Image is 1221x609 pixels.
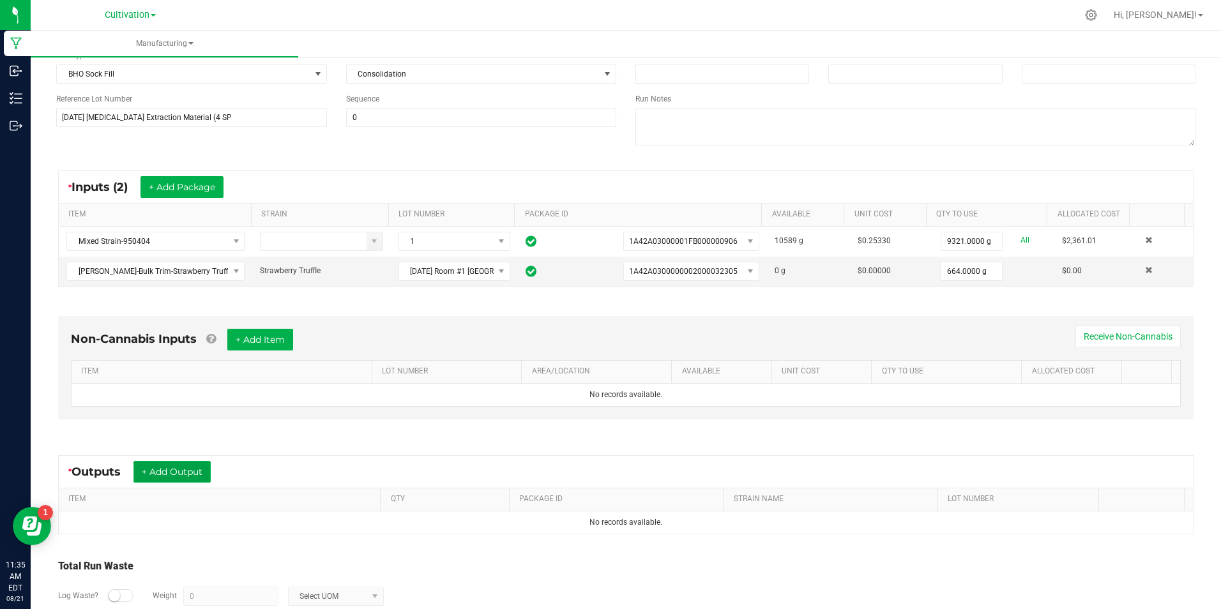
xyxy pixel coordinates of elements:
span: NO DATA FOUND [623,262,759,281]
span: 1 [399,232,494,250]
span: [DATE] Room #1 [GEOGRAPHIC_DATA]#8 [399,262,494,280]
div: Total Run Waste [58,559,1194,574]
span: BHO Sock Fill [57,65,310,83]
a: Manufacturing [31,31,298,57]
span: 1A42A0300000002000032305 [629,267,738,276]
a: PACKAGE IDSortable [519,494,718,504]
a: All [1020,232,1029,249]
span: Strawberry Truffle [260,266,321,275]
span: Outputs [72,465,133,479]
iframe: Resource center unread badge [38,505,53,520]
a: AREA/LOCATIONSortable [532,366,667,377]
a: LOT NUMBERSortable [398,209,510,220]
span: g [799,236,803,245]
button: + Add Item [227,329,293,350]
a: ITEMSortable [68,494,375,504]
a: AVAILABLESortable [682,366,767,377]
inline-svg: Manufacturing [10,37,22,50]
span: Mixed Strain-950404 [67,232,228,250]
label: Log Waste? [58,590,98,601]
a: LOT NUMBERSortable [948,494,1093,504]
button: Receive Non-Cannabis [1075,326,1181,347]
a: STRAIN NAMESortable [734,494,933,504]
span: In Sync [526,234,536,249]
button: + Add Package [140,176,224,198]
div: Manage settings [1083,9,1099,21]
a: LOT NUMBERSortable [382,366,517,377]
a: Sortable [1109,494,1179,504]
a: STRAINSortable [261,209,383,220]
span: $0.00000 [858,266,891,275]
inline-svg: Inbound [10,64,22,77]
span: 1A42A03000001FB000000906 [629,237,738,246]
span: Reference Lot Number [56,94,132,103]
span: NO DATA FOUND [66,262,245,281]
span: Run Notes [635,94,671,103]
label: Weight [153,590,177,601]
span: g [781,266,785,275]
a: Add Non-Cannabis items that were also consumed in the run (e.g. gloves and packaging); Also add N... [206,332,216,346]
span: Non-Cannabis Inputs [71,332,197,346]
span: 0 [775,266,779,275]
a: PACKAGE IDSortable [525,209,757,220]
a: Allocated CostSortable [1058,209,1125,220]
span: $0.25330 [858,236,891,245]
inline-svg: Inventory [10,92,22,105]
span: Hi, [PERSON_NAME]! [1114,10,1197,20]
td: No records available. [59,511,1193,534]
a: Unit CostSortable [854,209,921,220]
button: + Add Output [133,461,211,483]
iframe: Resource center [13,507,51,545]
p: 08/21 [6,594,25,603]
span: $2,361.01 [1062,236,1096,245]
inline-svg: Outbound [10,119,22,132]
span: Consolidation [347,65,600,83]
a: AVAILABLESortable [772,209,839,220]
a: Allocated CostSortable [1032,366,1117,377]
a: Sortable [1139,209,1179,220]
span: $0.00 [1062,266,1082,275]
p: 11:35 AM EDT [6,559,25,594]
a: ITEMSortable [68,209,246,220]
span: Inputs (2) [72,180,140,194]
span: Manufacturing [31,38,298,49]
span: Sequence [346,94,379,103]
a: QTY TO USESortable [936,209,1042,220]
span: 10589 [775,236,797,245]
a: QTY TO USESortable [882,366,1017,377]
span: [PERSON_NAME]-Bulk Trim-Strawberry Truffle [67,262,228,280]
td: No records available. [72,384,1180,406]
a: Sortable [1132,366,1167,377]
span: In Sync [526,264,536,279]
a: QTYSortable [391,494,504,504]
span: NO DATA FOUND [66,232,245,251]
a: Unit CostSortable [782,366,867,377]
span: Cultivation [105,10,149,20]
a: ITEMSortable [81,366,367,377]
